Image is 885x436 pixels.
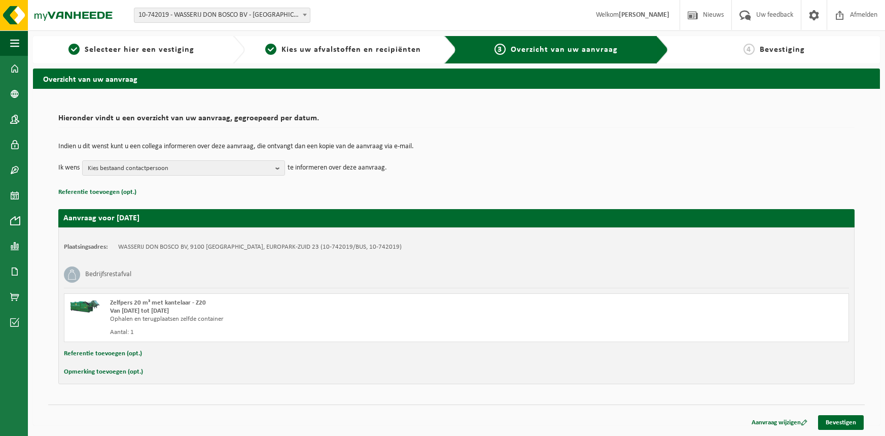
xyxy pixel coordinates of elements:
div: Ophalen en terugplaatsen zelfde container [110,315,497,323]
h2: Hieronder vindt u een overzicht van uw aanvraag, gegroepeerd per datum. [58,114,855,128]
img: HK-XZ-20-GN-01.png [69,299,100,314]
span: 10-742019 - WASSERIJ DON BOSCO BV - SINT-NIKLAAS [134,8,310,22]
strong: Aanvraag voor [DATE] [63,214,139,222]
a: 2Kies uw afvalstoffen en recipiënten [250,44,437,56]
h2: Overzicht van uw aanvraag [33,69,880,88]
a: 1Selecteer hier een vestiging [38,44,225,56]
span: 3 [494,44,506,55]
span: Bevestiging [760,46,805,54]
td: WASSERIJ DON BOSCO BV, 9100 [GEOGRAPHIC_DATA], EUROPARK-ZUID 23 (10-742019/BUS, 10-742019) [118,243,402,251]
button: Referentie toevoegen (opt.) [58,186,136,199]
p: te informeren over deze aanvraag. [288,160,387,176]
button: Opmerking toevoegen (opt.) [64,365,143,379]
span: Kies bestaand contactpersoon [88,161,271,176]
span: 10-742019 - WASSERIJ DON BOSCO BV - SINT-NIKLAAS [134,8,310,23]
span: 1 [68,44,80,55]
span: Kies uw afvalstoffen en recipiënten [281,46,421,54]
a: Bevestigen [818,415,864,430]
h3: Bedrijfsrestafval [85,266,131,283]
strong: Van [DATE] tot [DATE] [110,308,169,314]
p: Indien u dit wenst kunt u een collega informeren over deze aanvraag, die ontvangt dan een kopie v... [58,143,855,150]
button: Kies bestaand contactpersoon [82,160,285,176]
span: Zelfpers 20 m³ met kantelaar - Z20 [110,299,206,306]
button: Referentie toevoegen (opt.) [64,347,142,360]
strong: [PERSON_NAME] [619,11,669,19]
span: Selecteer hier een vestiging [85,46,194,54]
span: 4 [744,44,755,55]
a: Aanvraag wijzigen [744,415,815,430]
strong: Plaatsingsadres: [64,244,108,250]
div: Aantal: 1 [110,328,497,337]
p: Ik wens [58,160,80,176]
span: Overzicht van uw aanvraag [511,46,618,54]
span: 2 [265,44,276,55]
